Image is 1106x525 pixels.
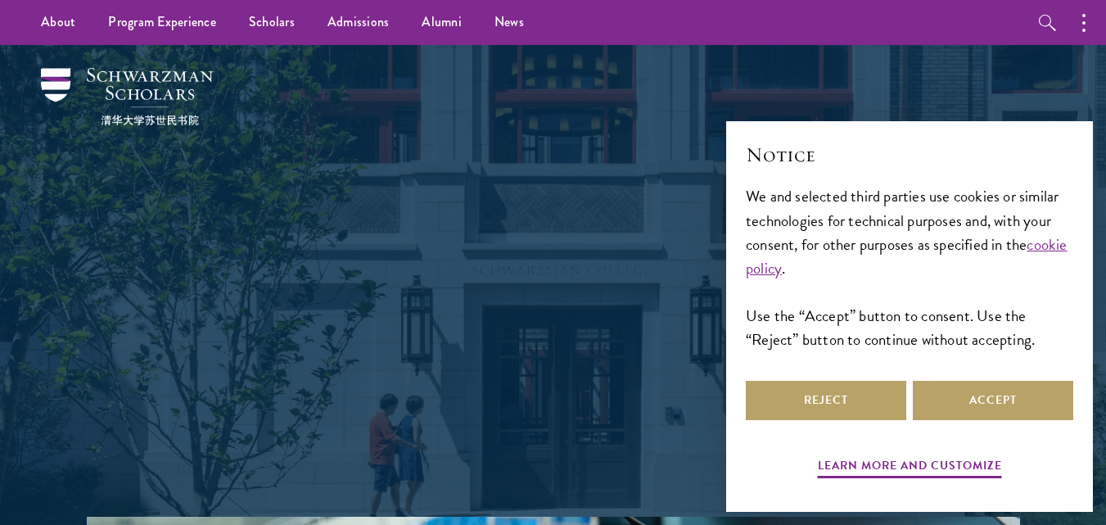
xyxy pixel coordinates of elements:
[41,68,213,125] img: Schwarzman Scholars
[913,381,1073,420] button: Accept
[746,184,1073,351] div: We and selected third parties use cookies or similar technologies for technical purposes and, wit...
[746,381,906,420] button: Reject
[818,455,1002,481] button: Learn more and customize
[746,233,1068,280] a: cookie policy
[746,141,1073,169] h2: Notice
